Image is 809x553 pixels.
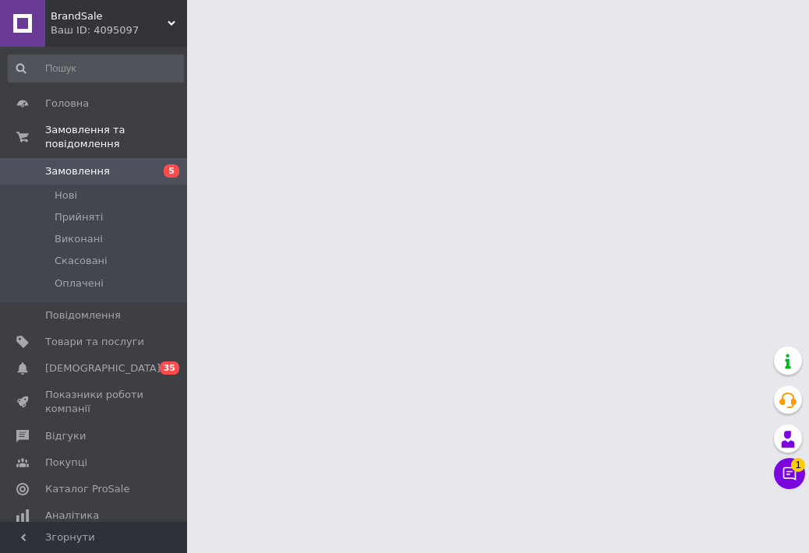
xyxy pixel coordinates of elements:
span: Показники роботи компанії [45,388,144,416]
span: Скасовані [55,254,108,268]
span: Замовлення [45,164,110,178]
span: 35 [160,361,179,375]
span: Оплачені [55,276,104,291]
div: Ваш ID: 4095097 [51,23,187,37]
span: Головна [45,97,89,111]
button: Чат з покупцем1 [774,458,805,489]
span: Нові [55,188,77,203]
span: Відгуки [45,429,86,443]
span: Аналітика [45,509,99,523]
span: Товари та послуги [45,335,144,349]
span: BrandSale [51,9,168,23]
span: [DEMOGRAPHIC_DATA] [45,361,161,375]
span: Повідомлення [45,308,121,322]
span: 5 [164,164,179,178]
span: Прийняті [55,210,103,224]
span: Виконані [55,232,103,246]
span: Замовлення та повідомлення [45,123,187,151]
span: Покупці [45,456,87,470]
span: Каталог ProSale [45,482,129,496]
input: Пошук [8,55,184,83]
span: 1 [791,458,805,472]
